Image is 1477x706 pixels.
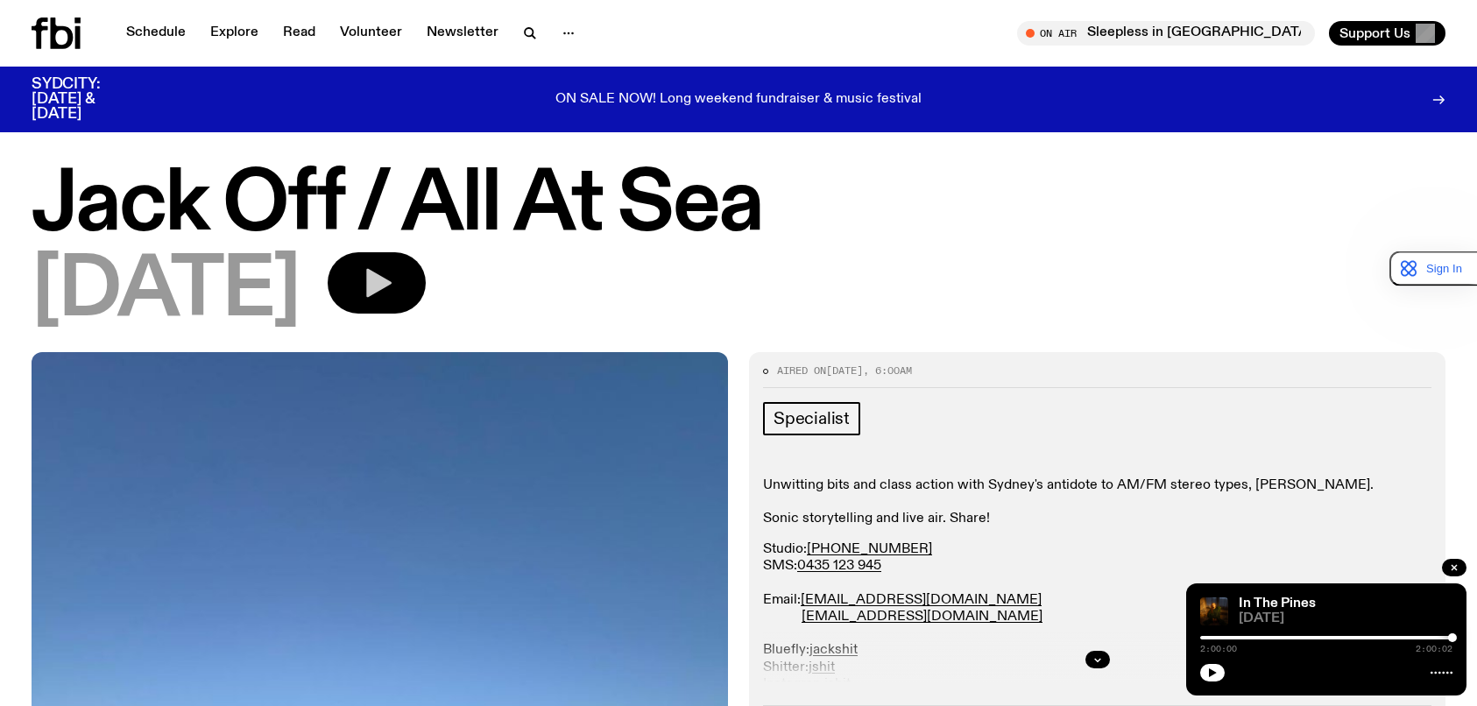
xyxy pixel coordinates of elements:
[555,92,922,108] p: ON SALE NOW! Long weekend fundraiser & music festival
[272,21,326,46] a: Read
[32,252,300,331] span: [DATE]
[1416,645,1452,653] span: 2:00:02
[763,477,1431,528] p: Unwitting bits and class action with Sydney's antidote to AM/FM stereo types, [PERSON_NAME]. Soni...
[1329,21,1445,46] button: Support Us
[826,364,863,378] span: [DATE]
[1017,21,1315,46] button: On AirSleepless in [GEOGRAPHIC_DATA]
[807,542,932,556] a: [PHONE_NUMBER]
[777,364,826,378] span: Aired on
[1239,612,1452,625] span: [DATE]
[802,610,1042,624] a: [EMAIL_ADDRESS][DOMAIN_NAME]
[200,21,269,46] a: Explore
[863,364,912,378] span: , 6:00am
[416,21,509,46] a: Newsletter
[329,21,413,46] a: Volunteer
[774,409,850,428] span: Specialist
[797,559,881,573] a: 0435 123 945
[1339,25,1410,41] span: Support Us
[116,21,196,46] a: Schedule
[1239,597,1316,611] a: In The Pines
[1200,645,1237,653] span: 2:00:00
[32,77,144,122] h3: SYDCITY: [DATE] & [DATE]
[763,402,860,435] a: Specialist
[32,166,1445,245] h1: Jack Off / All At Sea
[801,593,1042,607] a: [EMAIL_ADDRESS][DOMAIN_NAME]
